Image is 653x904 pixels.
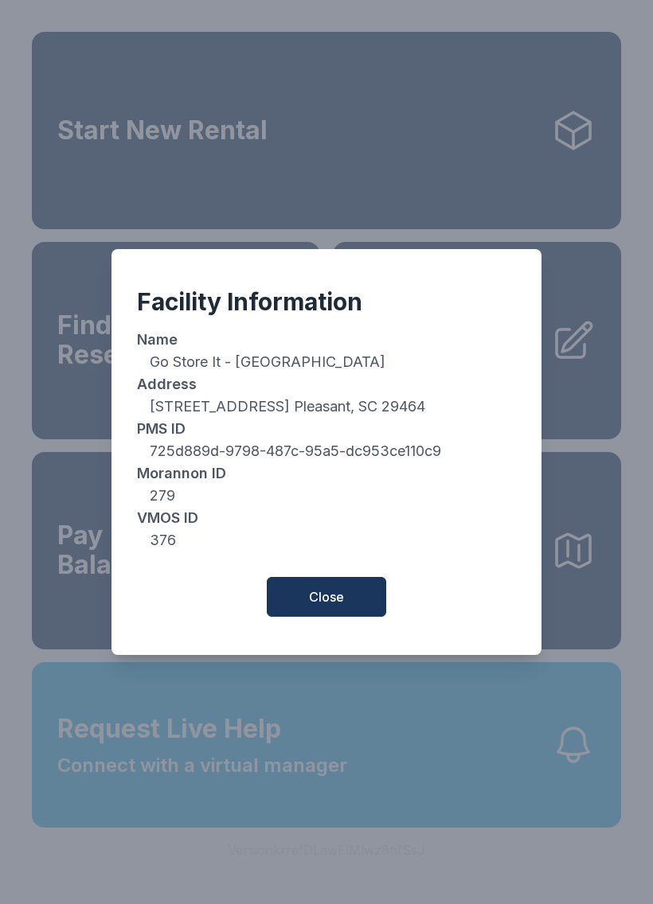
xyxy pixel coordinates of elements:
dd: 376 [137,529,516,551]
dt: Name [137,329,516,351]
dt: VMOS ID [137,507,516,529]
dd: 725d889d-9798-487c-95a5-dc953ce110c9 [137,440,516,462]
dd: 279 [137,485,516,507]
dd: Go Store It - [GEOGRAPHIC_DATA] [137,351,516,373]
dt: Address [137,373,516,395]
dd: [STREET_ADDRESS] Pleasant, SC 29464 [137,395,516,418]
div: Facility Information [137,287,516,316]
dt: PMS ID [137,418,516,440]
dt: Morannon ID [137,462,516,485]
span: Close [309,587,344,606]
